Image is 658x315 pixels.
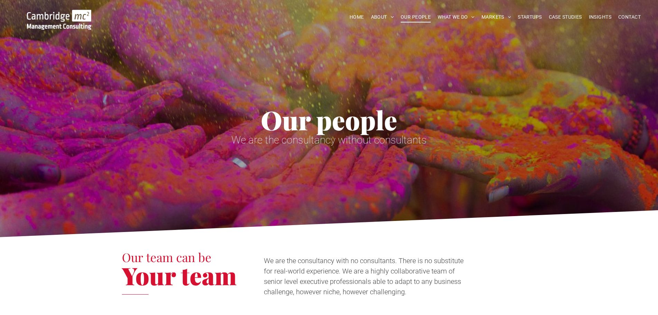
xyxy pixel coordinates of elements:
a: CONTACT [615,12,644,22]
span: Our people [261,102,397,137]
a: INSIGHTS [585,12,615,22]
img: Go to Homepage [27,10,91,30]
a: HOME [346,12,368,22]
span: Your team [122,259,237,291]
a: MARKETS [478,12,514,22]
span: We are the consultancy without consultants [231,134,427,146]
a: STARTUPS [514,12,545,22]
a: OUR PEOPLE [397,12,434,22]
a: CASE STUDIES [545,12,585,22]
a: WHAT WE DO [434,12,478,22]
a: Your Business Transformed | Cambridge Management Consulting [27,11,91,18]
a: ABOUT [368,12,398,22]
span: Our team can be [122,249,211,265]
span: We are the consultancy with no consultants. There is no substitute for real-world experience. We ... [264,257,464,296]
